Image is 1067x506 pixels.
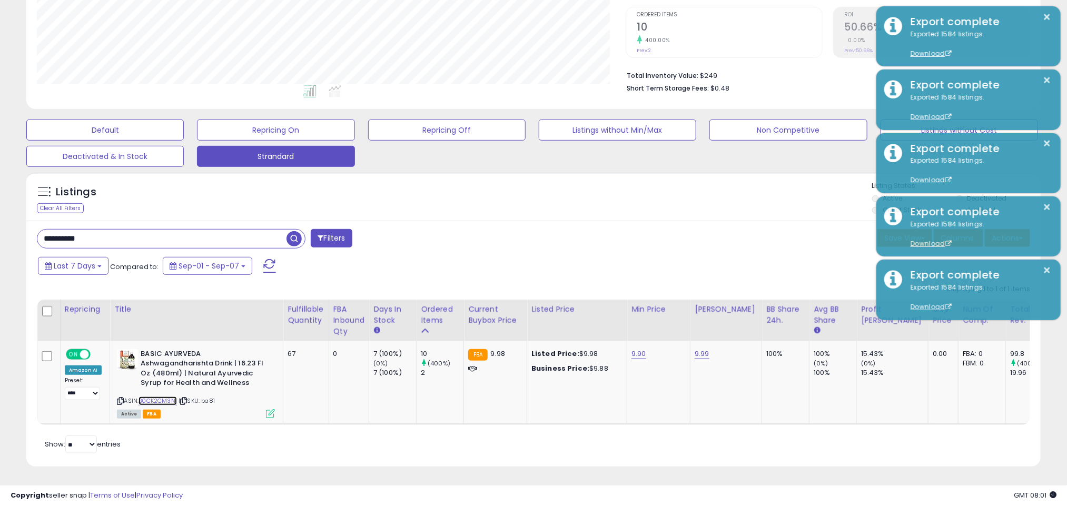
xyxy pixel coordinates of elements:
small: Avg BB Share. [814,326,820,335]
li: $249 [627,68,1022,81]
div: 99.8 [1010,349,1053,359]
b: Short Term Storage Fees: [627,84,709,93]
span: $0.48 [711,83,730,93]
div: Export complete [903,77,1053,93]
b: Total Inventory Value: [627,71,699,80]
h2: 10 [637,21,822,35]
div: 15.43% [861,368,928,378]
div: Avg BB Share [814,304,852,326]
span: Show: entries [45,439,121,449]
p: Listing States: [872,181,1041,191]
strong: Copyright [11,490,49,500]
span: Compared to: [110,262,159,272]
small: (0%) [373,359,388,368]
div: 0.00 [933,349,950,359]
div: $9.98 [531,349,619,359]
div: 7 (100%) [373,349,416,359]
button: × [1043,74,1052,87]
div: Clear All Filters [37,203,84,213]
div: 100% [814,368,856,378]
button: × [1043,264,1052,277]
button: × [1043,201,1052,214]
div: Exported 1584 listings. [903,156,1053,185]
button: Strandard [197,146,354,167]
a: Download [911,175,952,184]
b: Business Price: [531,363,589,373]
div: Title [114,304,279,315]
span: ROI [845,12,1030,18]
span: FBA [143,410,161,419]
a: 9.90 [631,349,646,359]
small: FBA [468,349,488,361]
a: Download [911,49,952,58]
div: ASIN: [117,349,275,418]
div: [PERSON_NAME] [695,304,757,315]
div: Min Price [631,304,686,315]
div: Export complete [903,14,1053,29]
small: Days In Stock. [373,326,380,335]
a: 9.99 [695,349,709,359]
div: Export complete [903,204,1053,220]
label: Active [883,194,903,203]
div: Ordered Items [421,304,459,326]
span: 2025-09-15 08:01 GMT [1014,490,1056,500]
div: Preset: [65,377,102,400]
div: 100% [766,349,801,359]
button: Repricing On [197,120,354,141]
h5: Listings [56,185,96,200]
button: × [1043,11,1052,24]
a: B0CK2CM3N1 [139,396,177,405]
small: Prev: 2 [637,47,651,54]
button: Listings without Min/Max [539,120,696,141]
small: (0%) [861,359,876,368]
span: | SKU: ba81 [179,396,215,405]
div: Current Buybox Price [468,304,522,326]
div: Listed Price [531,304,623,315]
small: (0%) [814,359,828,368]
div: 19.96 [1010,368,1053,378]
div: Days In Stock [373,304,412,326]
b: BASIC AYURVEDA Ashwagandharishta Drink | 16.23 Fl Oz (480ml) | Natural Ayurvedic Syrup for Health... [141,349,269,391]
button: Default [26,120,184,141]
small: 400.00% [642,36,670,44]
span: Last 7 Days [54,261,95,271]
span: Sep-01 - Sep-07 [179,261,239,271]
div: FBM: 0 [963,359,997,368]
a: Privacy Policy [136,490,183,500]
small: 0.00% [845,36,866,44]
small: (400%) [428,359,450,368]
a: Terms of Use [90,490,135,500]
div: Repricing [65,304,105,315]
img: 51bCuFHkxYL._SL40_.jpg [117,349,138,370]
div: FBA: 0 [963,349,997,359]
b: Listed Price: [531,349,579,359]
button: Deactivated & In Stock [26,146,184,167]
div: 2 [421,368,463,378]
div: Fulfillable Quantity [288,304,324,326]
span: Ordered Items [637,12,822,18]
button: Listings without Cost [881,120,1038,141]
div: 0 [333,349,361,359]
a: Download [911,302,952,311]
button: Repricing Off [368,120,526,141]
button: Non Competitive [709,120,867,141]
span: All listings currently available for purchase on Amazon [117,410,141,419]
div: Num of Comp. [963,304,1001,326]
div: Exported 1584 listings. [903,29,1053,59]
div: Amazon AI [65,365,102,375]
div: Ship Price [933,304,954,326]
div: $9.88 [531,364,619,373]
div: Exported 1584 listings. [903,283,1053,312]
div: seller snap | | [11,491,183,501]
a: Download [911,239,952,248]
div: Export complete [903,267,1053,283]
span: 9.98 [490,349,505,359]
div: BB Share 24h. [766,304,805,326]
div: FBA inbound Qty [333,304,365,337]
button: × [1043,137,1052,150]
button: Sep-01 - Sep-07 [163,257,252,275]
button: Last 7 Days [38,257,108,275]
div: 10 [421,349,463,359]
small: Prev: 50.66% [845,47,873,54]
div: 100% [814,349,856,359]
